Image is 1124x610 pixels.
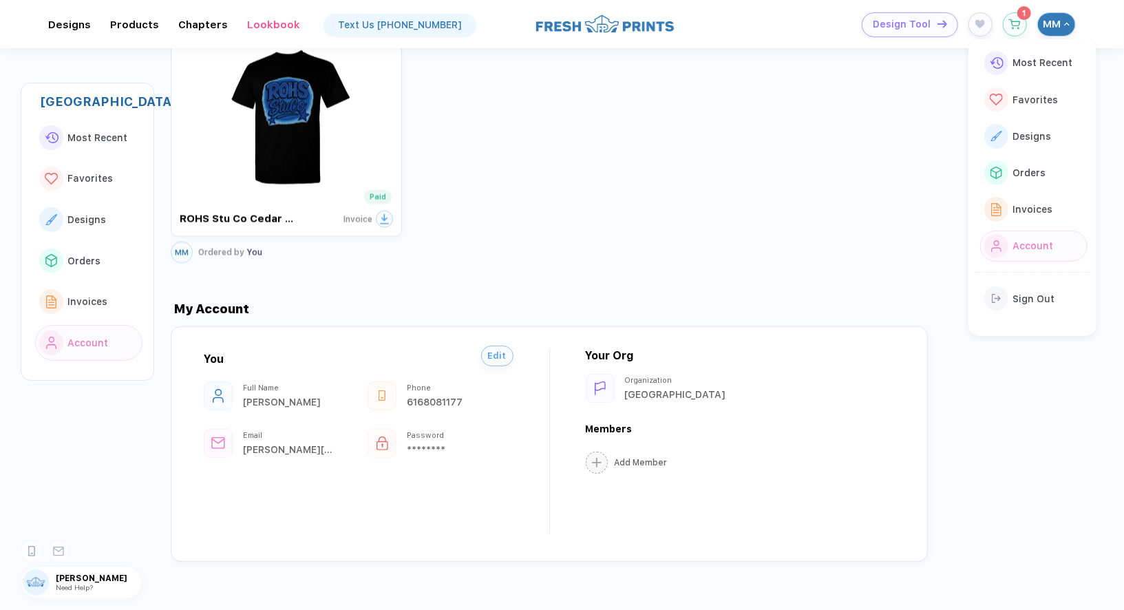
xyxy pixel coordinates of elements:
[171,242,193,264] button: MM
[990,57,1004,69] img: link to icon
[243,431,333,440] div: Email
[46,337,57,349] img: link to icon
[48,19,91,31] div: DesignsToggle dropdown menu
[586,452,668,474] button: Add Member
[67,255,100,266] span: Orders
[862,12,958,37] button: Design Toolicon
[243,444,333,455] div: megan.mccaffrey@royaloakschools.org
[45,254,57,266] img: link to icon
[247,19,300,31] div: LookbookToggle dropdown menu chapters
[35,161,142,197] button: link to iconFavorites
[67,337,108,348] span: Account
[243,383,333,392] div: Full Name
[370,193,386,202] div: Paid
[980,120,1088,151] button: link to iconDesigns
[980,48,1088,78] button: link to iconMost Recent
[488,350,507,361] span: Edit
[980,194,1088,225] button: link to iconInvoices
[1022,9,1026,17] span: 1
[1013,240,1054,251] span: Account
[46,295,57,308] img: link to icon
[1017,6,1031,20] sup: 1
[1043,18,1061,30] span: MM
[35,243,142,279] button: link to iconOrders
[615,458,668,467] div: Add Member
[171,302,1124,316] div: My Account
[178,19,228,31] div: ChaptersToggle dropdown menu chapters
[45,214,57,224] img: link to icon
[1013,204,1053,215] span: Invoices
[56,583,93,591] span: Need Help?
[991,203,1002,216] img: link to icon
[338,19,462,30] div: Text Us [PHONE_NUMBER]
[67,296,107,307] span: Invoices
[23,569,49,596] img: user profile
[35,202,142,238] button: link to iconDesigns
[171,6,402,264] div: ROHS Stu Co Cedar point shirtsPaidInvoiceMMOrdered by You
[209,30,364,192] img: 1745628913816mbqsr_nt_front.jpeg
[1037,12,1076,36] button: MM
[67,214,106,225] span: Designs
[586,423,895,434] div: Members
[67,132,127,143] span: Most Recent
[990,131,1002,141] img: link to icon
[41,94,142,109] div: Royal Oak High School StuCo
[45,173,58,185] img: link to icon
[343,215,372,224] span: Invoice
[992,294,1001,304] img: link to icon
[204,353,224,366] div: You
[536,13,674,34] img: logo
[35,284,142,319] button: link to iconInvoices
[407,383,497,392] div: Phone
[980,84,1088,115] button: link to iconFavorites
[243,397,333,408] div: Megan Mccaffrey
[180,213,295,225] div: ROHS Stu Co Cedar point shirts
[1013,57,1073,68] span: Most Recent
[56,574,142,583] span: [PERSON_NAME]
[35,325,142,361] button: link to iconAccount
[625,376,805,385] div: Organization
[247,19,300,31] div: Lookbook
[1013,167,1046,178] span: Orders
[198,248,244,257] span: Ordered by
[980,157,1088,188] button: link to iconOrders
[980,231,1088,262] button: link to iconAccount
[990,167,1002,179] img: link to icon
[586,349,634,362] div: Your Org
[35,120,142,156] button: link to iconMost Recent
[67,173,113,184] span: Favorites
[1013,293,1055,304] span: Sign Out
[175,249,189,257] span: MM
[990,94,1003,105] img: link to icon
[625,389,805,400] div: Royal Oak High School StuCo
[991,240,1002,253] img: link to icon
[110,19,159,31] div: ProductsToggle dropdown menu
[407,397,497,408] div: 6168081177
[198,248,262,257] div: You
[481,346,513,366] button: Edit
[980,283,1088,314] button: link to iconSign Out
[1013,131,1052,142] span: Designs
[937,20,947,28] img: icon
[1013,94,1059,105] span: Favorites
[407,431,497,440] div: Password
[324,14,476,36] a: Text Us [PHONE_NUMBER]
[873,19,931,30] span: Design Tool
[45,132,59,144] img: link to icon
